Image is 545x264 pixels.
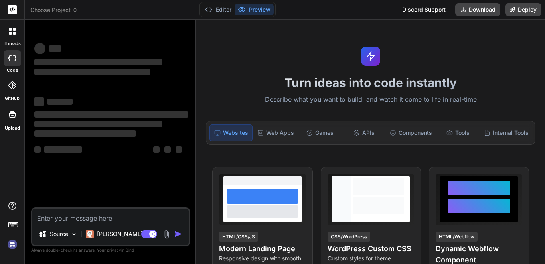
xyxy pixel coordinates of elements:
div: Internal Tools [481,124,532,141]
label: Upload [5,125,20,132]
span: ‌ [44,146,82,153]
h4: WordPress Custom CSS [328,243,414,254]
span: ‌ [34,59,162,65]
label: code [7,67,18,74]
label: GitHub [5,95,20,102]
span: ‌ [34,111,188,118]
img: icon [174,230,182,238]
div: Web Apps [254,124,297,141]
span: ‌ [34,43,45,54]
span: ‌ [34,97,44,106]
span: ‌ [176,146,182,153]
img: Claude 4 Sonnet [86,230,94,238]
div: APIs [343,124,385,141]
span: ‌ [153,146,160,153]
div: Websites [209,124,253,141]
p: [PERSON_NAME] 4 S.. [97,230,156,238]
button: Editor [201,4,235,15]
span: ‌ [34,146,41,153]
div: HTML/Webflow [436,232,478,242]
button: Deploy [505,3,541,16]
p: Describe what you want to build, and watch it come to life in real-time [201,95,540,105]
span: ‌ [34,121,162,127]
img: Pick Models [71,231,77,238]
p: Source [50,230,68,238]
label: threads [4,40,21,47]
span: ‌ [34,69,150,75]
div: Discord Support [397,3,450,16]
button: Download [455,3,500,16]
span: ‌ [49,45,61,52]
span: ‌ [164,146,171,153]
h1: Turn ideas into code instantly [201,75,540,90]
p: Always double-check its answers. Your in Bind [31,246,190,254]
div: HTML/CSS/JS [219,232,258,242]
img: signin [6,238,19,251]
div: Tools [437,124,479,141]
div: Games [299,124,341,141]
span: ‌ [34,130,136,137]
h4: Modern Landing Page [219,243,306,254]
span: ‌ [47,99,73,105]
span: privacy [107,248,121,252]
span: Choose Project [30,6,78,14]
div: CSS/WordPress [328,232,370,242]
img: attachment [162,230,171,239]
div: Components [387,124,435,141]
button: Preview [235,4,274,15]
